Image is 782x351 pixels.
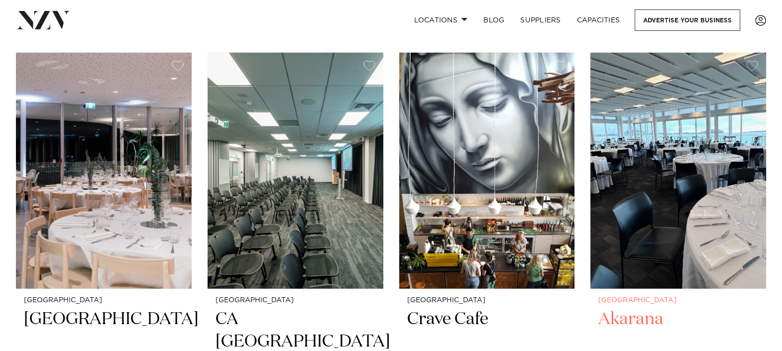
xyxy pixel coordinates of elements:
[406,9,475,31] a: Locations
[569,9,628,31] a: Capacities
[512,9,568,31] a: SUPPLIERS
[16,11,70,29] img: nzv-logo.png
[635,9,740,31] a: Advertise your business
[407,297,567,304] small: [GEOGRAPHIC_DATA]
[216,297,375,304] small: [GEOGRAPHIC_DATA]
[24,297,184,304] small: [GEOGRAPHIC_DATA]
[475,9,512,31] a: BLOG
[598,297,758,304] small: [GEOGRAPHIC_DATA]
